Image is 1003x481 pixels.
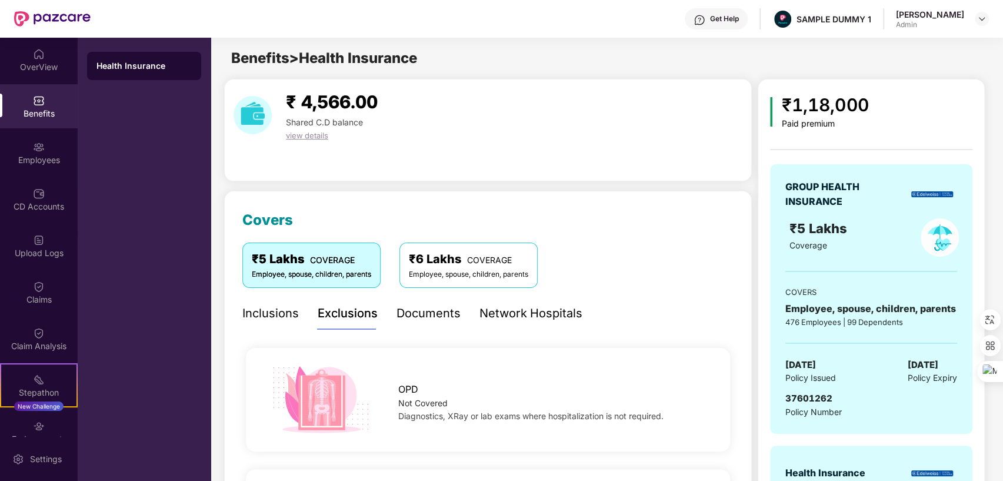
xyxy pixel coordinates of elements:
img: New Pazcare Logo [14,11,91,26]
img: download [234,96,272,134]
img: Pazcare_Alternative_logo-01-01.png [774,11,791,28]
span: Benefits > Health Insurance [231,49,417,67]
span: Covers [242,211,293,228]
img: svg+xml;base64,PHN2ZyBpZD0iRW5kb3JzZW1lbnRzIiB4bWxucz0iaHR0cDovL3d3dy53My5vcmcvMjAwMC9zdmciIHdpZH... [33,420,45,432]
img: svg+xml;base64,PHN2ZyBpZD0iU2V0dGluZy0yMHgyMCIgeG1sbnM9Imh0dHA6Ly93d3cudzMub3JnLzIwMDAvc3ZnIiB3aW... [12,453,24,465]
div: Documents [396,304,461,323]
div: Not Covered [398,397,708,410]
span: OPD [398,382,418,397]
span: ₹5 Lakhs [789,221,850,236]
img: policyIcon [921,218,959,257]
img: svg+xml;base64,PHN2ZyBpZD0iSGVscC0zMngzMiIgeG1sbnM9Imh0dHA6Ly93d3cudzMub3JnLzIwMDAvc3ZnIiB3aWR0aD... [694,14,705,26]
span: 37601262 [785,393,832,404]
span: COVERAGE [467,255,512,265]
div: Stepathon [1,387,76,399]
div: 476 Employees | 99 Dependents [785,316,957,328]
div: Admin [896,20,964,29]
div: New Challenge [14,402,64,411]
img: svg+xml;base64,PHN2ZyBpZD0iQ0RfQWNjb3VudHMiIGRhdGEtbmFtZT0iQ0QgQWNjb3VudHMiIHhtbG5zPSJodHRwOi8vd3... [33,188,45,200]
div: ₹5 Lakhs [252,250,371,268]
div: Get Help [710,14,739,24]
span: Policy Expiry [908,371,957,384]
div: Paid premium [782,119,868,129]
span: Coverage [789,240,827,250]
div: Employee, spouse, children, parents [785,301,957,316]
span: [DATE] [908,358,938,372]
span: Diagnostics, XRay or lab exams where hospitalization is not required. [398,411,664,421]
span: ₹ 4,566.00 [286,91,378,112]
div: Settings [26,453,65,465]
div: Exclusions [318,304,378,323]
img: svg+xml;base64,PHN2ZyBpZD0iRW1wbG95ZWVzIiB4bWxucz0iaHR0cDovL3d3dy53My5vcmcvMjAwMC9zdmciIHdpZHRoPS... [33,141,45,153]
img: svg+xml;base64,PHN2ZyBpZD0iVXBsb2FkX0xvZ3MiIGRhdGEtbmFtZT0iVXBsb2FkIExvZ3MiIHhtbG5zPSJodHRwOi8vd3... [33,234,45,246]
img: svg+xml;base64,PHN2ZyBpZD0iRHJvcGRvd24tMzJ4MzIiIHhtbG5zPSJodHRwOi8vd3d3LnczLm9yZy8yMDAwL3N2ZyIgd2... [977,14,987,24]
div: GROUP HEALTH INSURANCE [785,180,888,209]
img: insurerLogo [911,191,953,198]
div: ₹1,18,000 [782,91,868,119]
span: Policy Issued [785,371,836,384]
div: Network Hospitals [479,304,582,323]
img: svg+xml;base64,PHN2ZyBpZD0iSG9tZSIgeG1sbnM9Imh0dHA6Ly93d3cudzMub3JnLzIwMDAvc3ZnIiB3aWR0aD0iMjAiIG... [33,48,45,60]
span: Shared C.D balance [286,117,363,127]
img: icon [770,97,773,127]
img: icon [268,363,374,436]
img: svg+xml;base64,PHN2ZyBpZD0iQmVuZWZpdHMiIHhtbG5zPSJodHRwOi8vd3d3LnczLm9yZy8yMDAwL3N2ZyIgd2lkdGg9Ij... [33,95,45,107]
div: SAMPLE DUMMY 1 [797,14,871,25]
div: Health Insurance [96,60,192,72]
img: svg+xml;base64,PHN2ZyBpZD0iQ2xhaW0iIHhtbG5zPSJodHRwOi8vd3d3LnczLm9yZy8yMDAwL3N2ZyIgd2lkdGg9IjIwIi... [33,327,45,339]
img: svg+xml;base64,PHN2ZyB4bWxucz0iaHR0cDovL3d3dy53My5vcmcvMjAwMC9zdmciIHdpZHRoPSIyMSIgaGVpZ2h0PSIyMC... [33,374,45,386]
span: [DATE] [785,358,816,372]
div: Health Insurance [785,466,865,480]
div: Inclusions [242,304,299,323]
img: svg+xml;base64,PHN2ZyBpZD0iQ2xhaW0iIHhtbG5zPSJodHRwOi8vd3d3LnczLm9yZy8yMDAwL3N2ZyIgd2lkdGg9IjIwIi... [33,281,45,293]
span: COVERAGE [310,255,355,265]
span: view details [286,131,328,140]
div: Employee, spouse, children, parents [252,269,371,280]
div: Employee, spouse, children, parents [409,269,528,280]
div: [PERSON_NAME] [896,9,964,20]
div: ₹6 Lakhs [409,250,528,268]
span: Policy Number [785,407,842,417]
img: insurerLogo [911,470,953,477]
div: COVERS [785,286,957,298]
